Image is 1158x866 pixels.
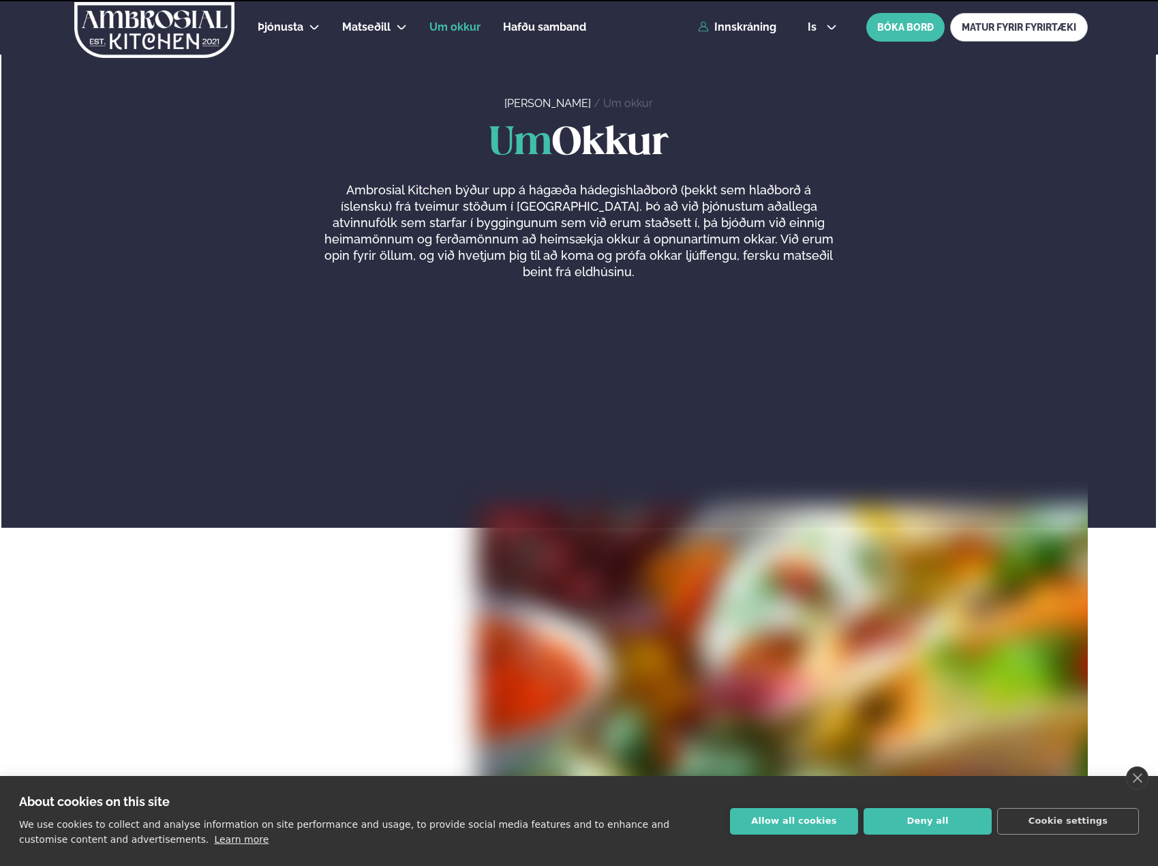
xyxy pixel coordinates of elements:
[258,19,303,35] a: Þjónusta
[429,19,481,35] a: Um okkur
[70,122,1088,166] h1: Okkur
[214,834,269,845] a: Learn more
[503,19,586,35] a: Hafðu samband
[594,97,603,110] span: /
[19,794,170,809] strong: About cookies on this site
[808,22,821,33] span: is
[1126,766,1148,790] a: close
[997,808,1139,835] button: Cookie settings
[866,13,945,42] button: BÓKA BORÐ
[864,808,992,835] button: Deny all
[429,20,481,33] span: Um okkur
[504,97,591,110] a: [PERSON_NAME]
[258,20,303,33] span: Þjónusta
[503,20,586,33] span: Hafðu samband
[698,21,776,33] a: Innskráning
[321,182,836,280] p: Ambrosial Kitchen býður upp á hágæða hádegishlaðborð (þekkt sem hlaðborð á íslensku) frá tveimur ...
[603,97,653,110] a: Um okkur
[19,819,669,845] p: We use cookies to collect and analyse information on site performance and usage, to provide socia...
[489,125,552,162] span: Um
[950,13,1088,42] a: MATUR FYRIR FYRIRTÆKI
[730,808,858,835] button: Allow all cookies
[73,2,236,58] img: logo
[797,22,848,33] button: is
[342,20,391,33] span: Matseðill
[342,19,391,35] a: Matseðill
